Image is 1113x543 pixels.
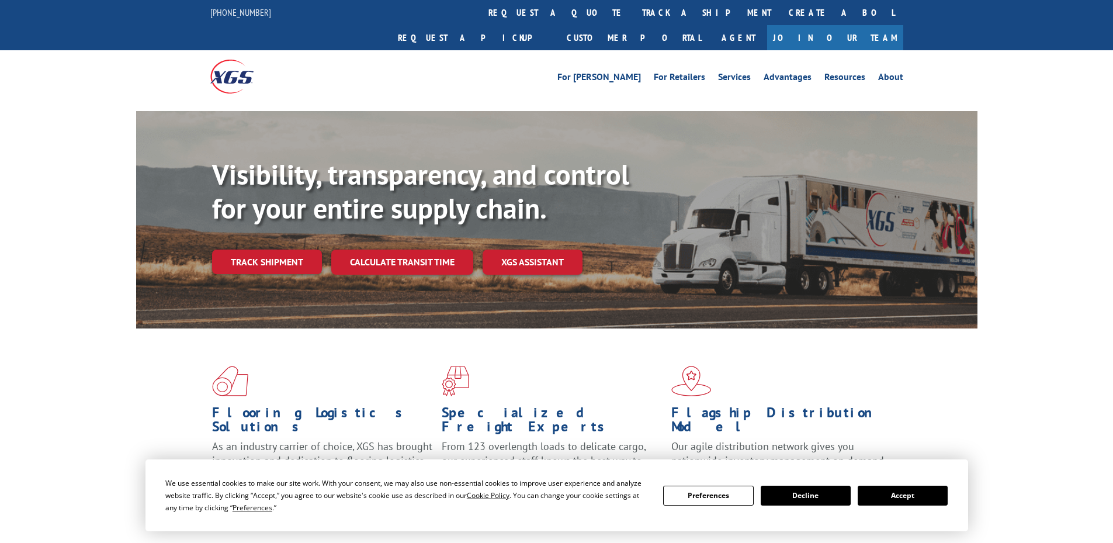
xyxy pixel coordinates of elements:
h1: Specialized Freight Experts [442,406,663,440]
button: Preferences [663,486,753,506]
a: For Retailers [654,72,705,85]
a: About [878,72,903,85]
div: We use essential cookies to make our site work. With your consent, we may also use non-essential ... [165,477,649,514]
img: xgs-icon-flagship-distribution-model-red [671,366,712,396]
span: As an industry carrier of choice, XGS has brought innovation and dedication to flooring logistics... [212,440,432,481]
img: xgs-icon-focused-on-flooring-red [442,366,469,396]
a: Calculate transit time [331,250,473,275]
div: Cookie Consent Prompt [145,459,968,531]
a: [PHONE_NUMBER] [210,6,271,18]
button: Accept [858,486,948,506]
a: Customer Portal [558,25,710,50]
a: XGS ASSISTANT [483,250,582,275]
h1: Flagship Distribution Model [671,406,892,440]
h1: Flooring Logistics Solutions [212,406,433,440]
a: Resources [824,72,865,85]
button: Decline [761,486,851,506]
a: Request a pickup [389,25,558,50]
a: Track shipment [212,250,322,274]
a: Agent [710,25,767,50]
span: Our agile distribution network gives you nationwide inventory management on demand. [671,440,886,467]
a: Services [718,72,751,85]
img: xgs-icon-total-supply-chain-intelligence-red [212,366,248,396]
b: Visibility, transparency, and control for your entire supply chain. [212,156,629,226]
span: Cookie Policy [467,490,509,500]
span: Preferences [233,503,272,513]
a: Advantages [764,72,812,85]
a: Join Our Team [767,25,903,50]
p: From 123 overlength loads to delicate cargo, our experienced staff knows the best way to move you... [442,440,663,492]
a: For [PERSON_NAME] [557,72,641,85]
